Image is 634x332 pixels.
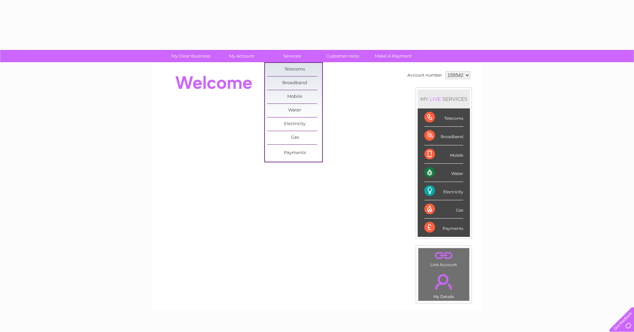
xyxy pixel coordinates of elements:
td: Account number [406,70,444,81]
a: Telecoms [267,63,322,76]
td: My Details [418,268,470,301]
div: LIVE [428,96,442,102]
a: Water [267,104,322,117]
a: Mobile [267,90,322,103]
div: Payments [424,219,463,237]
a: Customer Help [315,50,370,62]
div: Mobile [424,145,463,164]
a: Make A Payment [366,50,421,62]
div: Gas [424,200,463,219]
div: Telecoms [424,108,463,127]
a: Services [265,50,319,62]
a: Gas [267,131,322,144]
div: Electricity [424,182,463,200]
a: Broadband [267,77,322,90]
div: Water [424,164,463,182]
a: My Account [214,50,269,62]
a: Electricity [267,117,322,131]
a: Payments [267,146,322,160]
div: Broadband [424,127,463,145]
a: . [420,250,468,261]
a: . [420,270,468,293]
td: Link Account [418,248,470,269]
div: MY SERVICES [418,89,470,108]
a: My Clear Business [163,50,218,62]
